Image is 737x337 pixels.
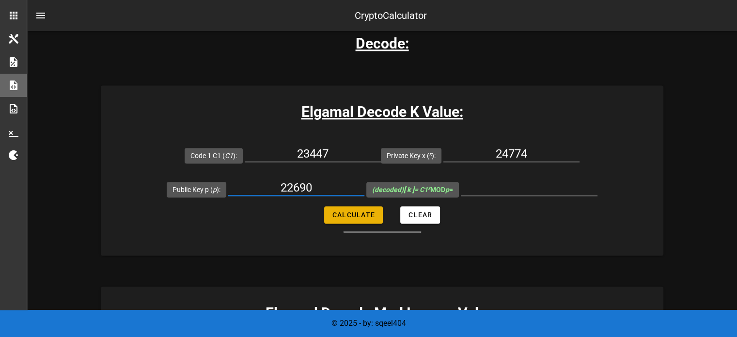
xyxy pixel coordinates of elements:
[213,186,217,193] i: p
[331,319,406,328] span: © 2025 - by: sqeel404
[332,211,375,219] span: Calculate
[356,32,409,54] h3: Decode:
[190,151,237,160] label: Code 1 C1 ( ):
[101,302,663,324] h3: Elgamal Decode Mod Inverse Value:
[404,186,414,193] b: [ k ]
[355,8,427,23] div: CryptoCalculator
[408,211,432,219] span: Clear
[29,4,52,27] button: nav-menu-toggle
[372,186,430,193] i: (decoded) = C1
[324,206,383,224] button: Calculate
[400,206,440,224] button: Clear
[372,186,453,193] span: MOD =
[172,185,220,194] label: Public Key p ( ):
[101,101,663,123] h3: Elgamal Decode K Value:
[225,152,233,160] i: C1
[445,186,449,193] i: p
[429,151,432,157] sup: x
[428,185,430,191] sup: x
[387,151,436,160] label: Private Key x ( ):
